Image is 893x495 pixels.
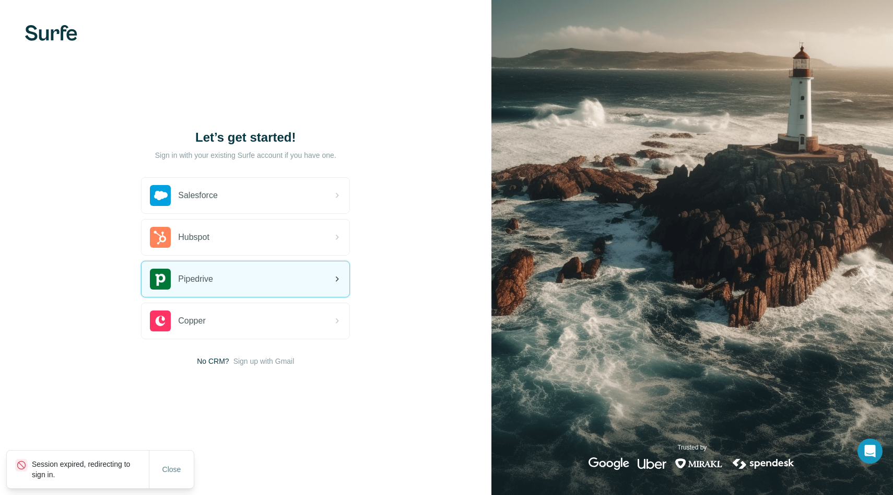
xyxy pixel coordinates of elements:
[178,189,218,202] span: Salesforce
[150,269,171,290] img: pipedrive's logo
[677,443,707,452] p: Trusted by
[675,457,723,470] img: mirakl's logo
[233,356,295,366] button: Sign up with Gmail
[178,231,209,244] span: Hubspot
[178,315,205,327] span: Copper
[857,439,883,464] div: Open Intercom Messenger
[141,129,350,146] h1: Let’s get started!
[589,457,629,470] img: google's logo
[150,310,171,331] img: copper's logo
[638,457,666,470] img: uber's logo
[150,185,171,206] img: salesforce's logo
[178,273,213,285] span: Pipedrive
[155,460,189,479] button: Close
[155,150,336,160] p: Sign in with your existing Surfe account if you have one.
[197,356,229,366] span: No CRM?
[150,227,171,248] img: hubspot's logo
[32,459,149,480] p: Session expired, redirecting to sign in.
[731,457,796,470] img: spendesk's logo
[25,25,77,41] img: Surfe's logo
[162,464,181,475] span: Close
